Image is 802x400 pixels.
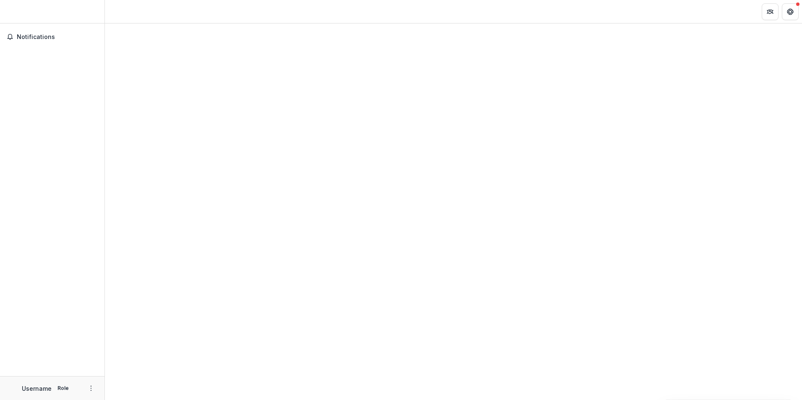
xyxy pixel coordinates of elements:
[86,383,96,393] button: More
[782,3,799,20] button: Get Help
[762,3,779,20] button: Partners
[3,30,101,44] button: Notifications
[17,34,98,41] span: Notifications
[22,384,52,393] p: Username
[55,384,71,392] p: Role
